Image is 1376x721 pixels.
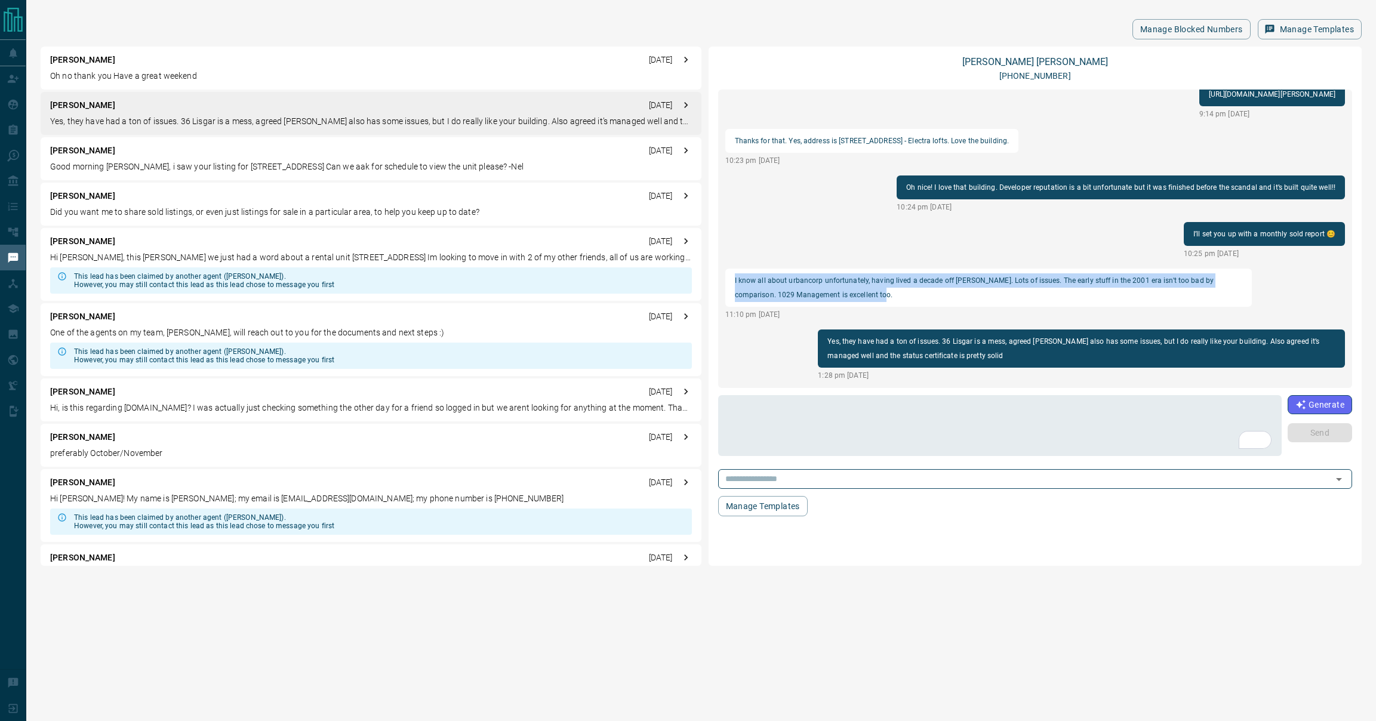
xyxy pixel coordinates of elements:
div: This lead has been claimed by another agent ([PERSON_NAME]). However, you may still contact this ... [74,509,334,535]
p: I’ll set you up with a monthly sold report 😊 [1193,227,1335,241]
p: Hi [PERSON_NAME], this [PERSON_NAME] we just had a word about a rental unit [STREET_ADDRESS] Im l... [50,251,692,264]
p: [DATE] [649,54,673,66]
a: [PERSON_NAME] [PERSON_NAME] [962,56,1108,67]
p: [URL][DOMAIN_NAME][PERSON_NAME] [1209,87,1336,101]
p: 10:25 pm [DATE] [1184,248,1345,259]
p: 9:14 pm [DATE] [1199,109,1346,119]
p: [DATE] [649,144,673,157]
p: [DATE] [649,431,673,443]
p: [DATE] [649,99,673,112]
p: 10:24 pm [DATE] [897,202,1345,212]
div: This lead has been claimed by another agent ([PERSON_NAME]). However, you may still contact this ... [74,343,334,369]
textarea: To enrich screen reader interactions, please activate Accessibility in Grammarly extension settings [727,400,1273,451]
p: Hi, is this regarding [DOMAIN_NAME]? I was actually just checking something the other day for a f... [50,402,692,414]
p: [DATE] [649,551,673,564]
button: Open [1331,471,1347,488]
p: 11:10 pm [DATE] [725,309,1252,320]
p: [PERSON_NAME] [50,476,115,489]
p: One of the agents on my team, [PERSON_NAME], will reach out to you for the documents and next ste... [50,326,692,339]
p: [DATE] [649,386,673,398]
p: [PERSON_NAME] [50,386,115,398]
p: Thanks for that. Yes, address is [STREET_ADDRESS] - Electra lofts. Love the building. [735,134,1009,148]
p: Did you want me to share sold listings, or even just listings for sale in a particular area, to h... [50,206,692,218]
p: I know all about urbancorp unfortunately, having lived a decade off [PERSON_NAME]. Lots of issues... [735,273,1243,302]
p: [DATE] [649,235,673,248]
p: 10:23 pm [DATE] [725,155,1019,166]
button: Manage Blocked Numbers [1132,19,1251,39]
p: [DATE] [649,476,673,489]
p: Oh no thank you Have a great weekend [50,70,692,82]
p: [DATE] [649,190,673,202]
p: Hi [PERSON_NAME]! My name is [PERSON_NAME]; my email is [EMAIL_ADDRESS][DOMAIN_NAME]; my phone nu... [50,492,692,505]
button: Generate [1288,395,1352,414]
p: [DATE] [649,310,673,323]
button: Manage Templates [1258,19,1362,39]
p: Good morning [PERSON_NAME], i saw your listing for [STREET_ADDRESS] Can we aak for schedule to vi... [50,161,692,173]
p: [PERSON_NAME] [50,235,115,248]
p: [PERSON_NAME] [50,144,115,157]
p: 1:28 pm [DATE] [818,370,1345,381]
p: [PHONE_NUMBER] [999,70,1071,82]
p: [PERSON_NAME] [50,190,115,202]
button: Manage Templates [718,496,808,516]
p: Yes, they have had a ton of issues. 36 Lisgar is a mess, agreed [PERSON_NAME] also has some issue... [50,115,692,128]
p: Oh nice! I love that building. Developer reputation is a bit unfortunate but it was finished befo... [906,180,1335,195]
p: [PERSON_NAME] [50,431,115,443]
div: This lead has been claimed by another agent ([PERSON_NAME]). However, you may still contact this ... [74,267,334,294]
p: [PERSON_NAME] [50,99,115,112]
p: Yes, they have had a ton of issues. 36 Lisgar is a mess, agreed [PERSON_NAME] also has some issue... [827,334,1335,363]
p: [PERSON_NAME] [50,551,115,564]
p: preferably October/November [50,447,692,460]
p: [PERSON_NAME] [50,310,115,323]
p: [PERSON_NAME] [50,54,115,66]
